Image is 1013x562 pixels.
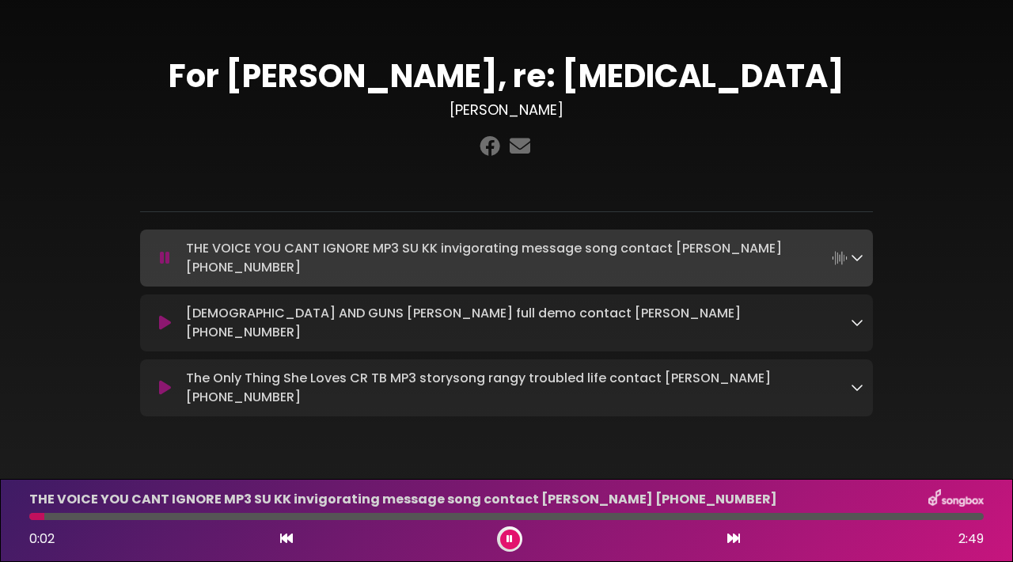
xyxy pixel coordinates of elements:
h1: For [PERSON_NAME], re: [MEDICAL_DATA] [140,57,873,95]
img: waveform4.gif [829,247,851,269]
p: THE VOICE YOU CANT IGNORE MP3 SU KK invigorating message song contact [PERSON_NAME] [PHONE_NUMBER] [186,239,851,277]
p: The Only Thing She Loves CR TB MP3 storysong rangy troubled life contact [PERSON_NAME] [PHONE_NUM... [186,369,851,407]
p: [DEMOGRAPHIC_DATA] AND GUNS [PERSON_NAME] full demo contact [PERSON_NAME] [PHONE_NUMBER] [186,304,851,342]
h3: [PERSON_NAME] [140,101,873,119]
